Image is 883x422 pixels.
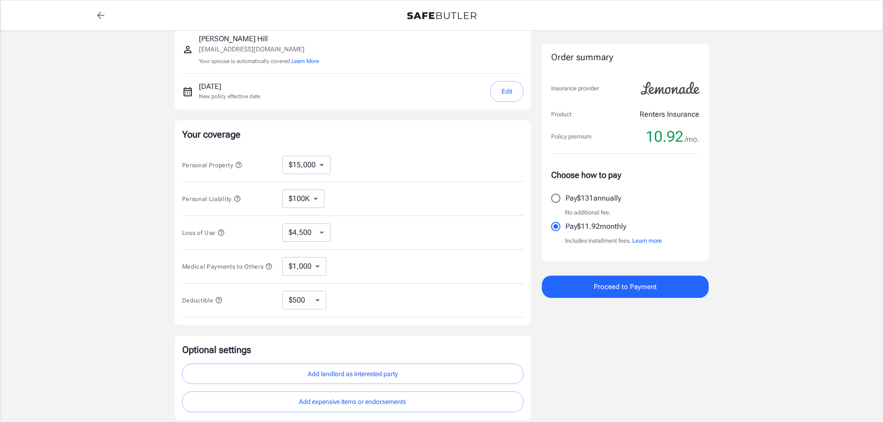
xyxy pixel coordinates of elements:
p: [DATE] [199,81,260,92]
button: Add expensive items or endorsements [182,391,523,412]
button: Medical Payments to Others [182,261,273,272]
p: Your coverage [182,128,523,141]
p: Optional settings [182,343,523,356]
p: New policy effective date [199,92,260,101]
p: No additional fee. [565,208,611,217]
span: Loss of Use [182,229,225,236]
p: Includes installment fees. [565,236,662,246]
p: Pay $11.92 monthly [565,221,626,232]
button: Deductible [182,295,223,306]
p: Product [551,110,572,119]
span: /mo. [685,133,699,146]
p: [PERSON_NAME] Hill [199,33,319,44]
button: Loss of Use [182,227,225,238]
p: Pay $131 annually [565,193,621,204]
button: Personal Property [182,159,242,170]
p: Choose how to pay [551,169,699,181]
p: Policy premium [551,132,591,141]
p: Insurance provider [551,84,599,93]
button: Personal Liability [182,193,241,204]
p: Renters Insurance [640,109,699,120]
span: Personal Liability [182,195,241,202]
span: Personal Property [182,162,242,169]
button: Add landlord as interested party [182,364,523,384]
a: back to quotes [91,6,110,25]
button: Learn more [632,236,662,246]
div: Order summary [551,51,699,64]
span: Deductible [182,297,223,304]
svg: Insured person [182,44,193,55]
p: Your spouse is automatically covered. [199,57,319,66]
img: Back to quotes [407,12,476,19]
span: Medical Payments to Others [182,263,273,270]
button: Proceed to Payment [542,276,709,298]
span: 10.92 [646,127,683,146]
p: [EMAIL_ADDRESS][DOMAIN_NAME] [199,44,319,54]
span: Proceed to Payment [594,281,657,293]
button: Edit [490,81,523,102]
svg: New policy start date [182,86,193,97]
button: Learn More [292,57,319,65]
img: Lemonade [635,76,705,101]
